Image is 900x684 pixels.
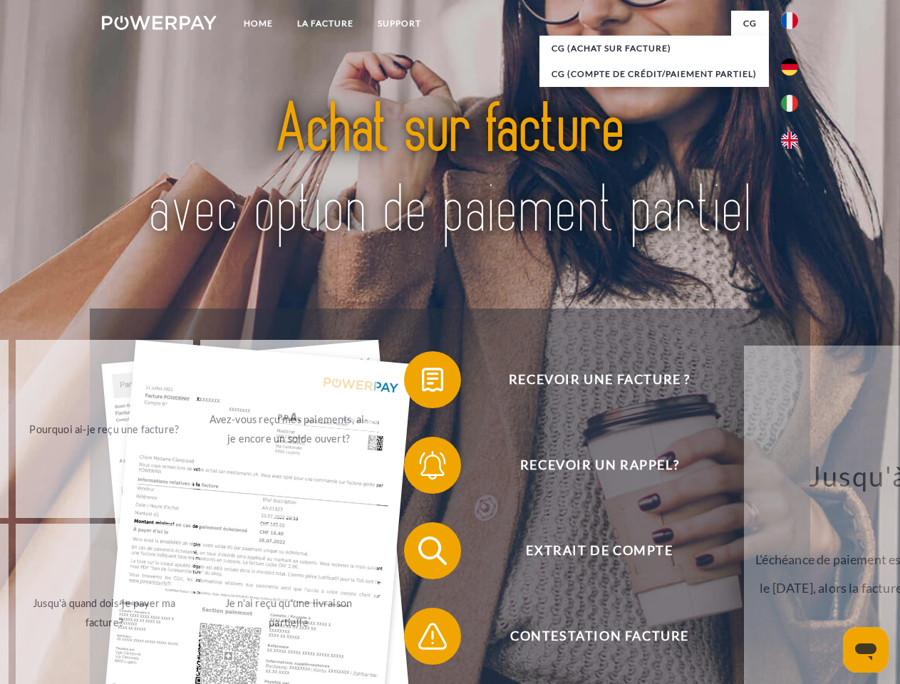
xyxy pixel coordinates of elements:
[24,594,185,632] div: Jusqu'à quand dois-je payer ma facture?
[781,12,798,29] img: fr
[415,618,450,654] img: qb_warning.svg
[781,58,798,76] img: de
[200,340,378,518] a: Avez-vous reçu mes paiements, ai-je encore un solde ouvert?
[415,533,450,569] img: qb_search.svg
[731,11,769,36] a: CG
[404,522,775,579] button: Extrait de compte
[425,522,774,579] span: Extrait de compte
[24,419,185,438] div: Pourquoi ai-je reçu une facture?
[404,608,775,665] button: Contestation Facture
[209,594,369,632] div: Je n'ai reçu qu'une livraison partielle
[539,61,769,87] a: CG (Compte de crédit/paiement partiel)
[425,608,774,665] span: Contestation Facture
[102,16,217,30] img: logo-powerpay-white.svg
[843,627,889,673] iframe: Bouton de lancement de la fenêtre de messagerie
[232,11,285,36] a: Home
[209,410,369,448] div: Avez-vous reçu mes paiements, ai-je encore un solde ouvert?
[781,95,798,112] img: it
[285,11,366,36] a: LA FACTURE
[781,132,798,149] img: en
[136,68,764,273] img: title-powerpay_fr.svg
[366,11,433,36] a: Support
[539,36,769,61] a: CG (achat sur facture)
